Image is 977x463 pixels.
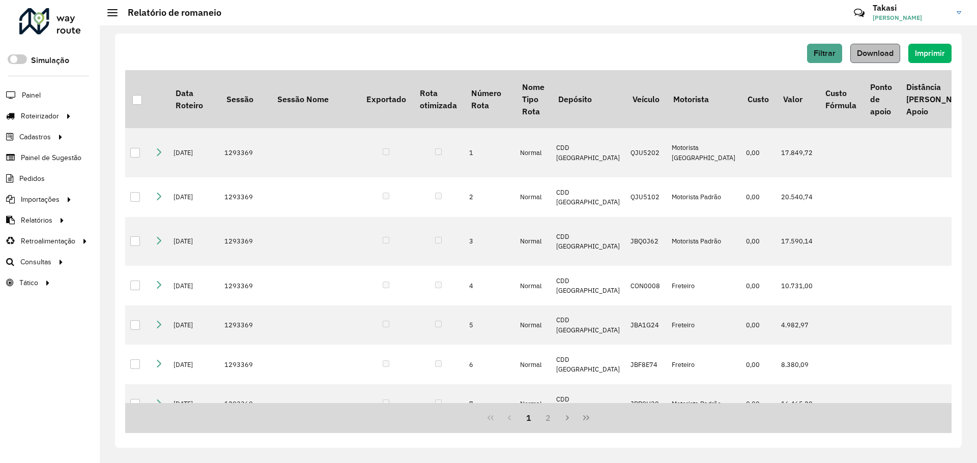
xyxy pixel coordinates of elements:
[219,384,270,424] td: 1293369
[515,384,551,424] td: Normal
[741,384,776,424] td: 0,00
[807,44,842,63] button: Filtrar
[625,305,666,345] td: JBA1G24
[19,277,38,288] span: Tático
[515,266,551,305] td: Normal
[515,70,551,128] th: Nome Tipo Rota
[21,215,52,226] span: Relatórios
[741,70,776,128] th: Custo
[219,217,270,266] td: 1293369
[168,345,219,384] td: [DATE]
[850,44,900,63] button: Download
[19,173,45,184] span: Pedidos
[464,384,515,424] td: 7
[168,128,219,177] td: [DATE]
[667,128,741,177] td: Motorista [GEOGRAPHIC_DATA]
[625,70,666,128] th: Veículo
[551,305,625,345] td: CDD [GEOGRAPHIC_DATA]
[625,384,666,424] td: JBP9H38
[219,70,270,128] th: Sessão
[558,408,577,427] button: Next Page
[219,305,270,345] td: 1293369
[464,70,515,128] th: Número Rota
[219,345,270,384] td: 1293369
[776,177,818,217] td: 20.540,74
[577,408,596,427] button: Last Page
[464,345,515,384] td: 6
[464,177,515,217] td: 2
[20,257,51,267] span: Consultas
[464,128,515,177] td: 1
[515,217,551,266] td: Normal
[219,128,270,177] td: 1293369
[667,305,741,345] td: Freteiro
[667,70,741,128] th: Motorista
[857,49,894,57] span: Download
[515,177,551,217] td: Normal
[464,217,515,266] td: 3
[776,266,818,305] td: 10.731,00
[776,345,818,384] td: 8.380,09
[413,70,464,128] th: Rota otimizada
[667,266,741,305] td: Freteiro
[168,266,219,305] td: [DATE]
[873,13,949,22] span: [PERSON_NAME]
[21,152,81,163] span: Painel de Sugestão
[776,128,818,177] td: 17.849,72
[667,384,741,424] td: Motorista Padrão
[168,305,219,345] td: [DATE]
[741,217,776,266] td: 0,00
[359,70,413,128] th: Exportado
[818,70,863,128] th: Custo Fórmula
[625,217,666,266] td: JBQ0J62
[551,345,625,384] td: CDD [GEOGRAPHIC_DATA]
[551,128,625,177] td: CDD [GEOGRAPHIC_DATA]
[118,7,221,18] h2: Relatório de romaneio
[625,128,666,177] td: QJU5202
[667,217,741,266] td: Motorista Padrão
[741,177,776,217] td: 0,00
[551,384,625,424] td: CDD [GEOGRAPHIC_DATA]
[848,2,870,24] a: Contato Rápido
[219,266,270,305] td: 1293369
[625,177,666,217] td: QJU5102
[863,70,899,128] th: Ponto de apoio
[31,54,69,67] label: Simulação
[515,128,551,177] td: Normal
[741,266,776,305] td: 0,00
[741,128,776,177] td: 0,00
[515,305,551,345] td: Normal
[538,408,558,427] button: 2
[464,305,515,345] td: 5
[21,111,59,121] span: Roteirizador
[22,90,41,101] span: Painel
[625,266,666,305] td: CON0008
[168,217,219,266] td: [DATE]
[873,3,949,13] h3: Takasi
[21,236,75,246] span: Retroalimentação
[667,177,741,217] td: Motorista Padrão
[551,70,625,128] th: Depósito
[515,345,551,384] td: Normal
[776,305,818,345] td: 4.982,97
[741,305,776,345] td: 0,00
[21,194,60,205] span: Importações
[776,217,818,266] td: 17.590,14
[776,70,818,128] th: Valor
[625,345,666,384] td: JBF8E74
[270,70,359,128] th: Sessão Nome
[464,266,515,305] td: 4
[915,49,945,57] span: Imprimir
[519,408,538,427] button: 1
[168,177,219,217] td: [DATE]
[551,217,625,266] td: CDD [GEOGRAPHIC_DATA]
[814,49,836,57] span: Filtrar
[908,44,952,63] button: Imprimir
[667,345,741,384] td: Freteiro
[741,345,776,384] td: 0,00
[168,384,219,424] td: [DATE]
[19,132,51,142] span: Cadastros
[551,266,625,305] td: CDD [GEOGRAPHIC_DATA]
[168,70,219,128] th: Data Roteiro
[219,177,270,217] td: 1293369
